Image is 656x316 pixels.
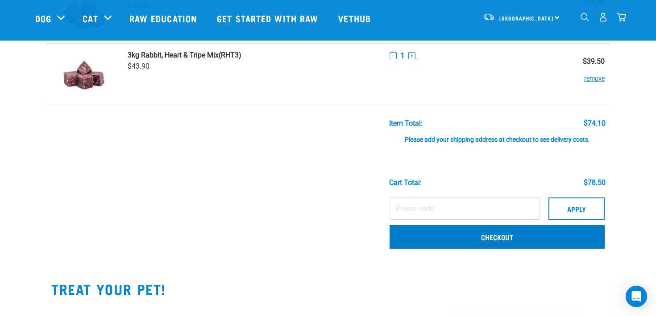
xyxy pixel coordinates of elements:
strong: 3kg Rabbit, Heart & Tripe Mix [128,51,219,59]
span: 1 [400,51,405,60]
div: Item Total: [389,119,423,127]
div: Please add your shipping address at checkout to see delivery costs. [389,127,606,144]
input: Promo code [390,197,540,220]
span: $43.90 [128,62,149,70]
div: Open Intercom Messenger [626,286,647,307]
img: Rabbit, Heart & Tripe Mix [61,51,107,97]
span: [GEOGRAPHIC_DATA] [499,16,553,20]
div: $74.10 [584,119,606,127]
a: Get started with Raw [208,0,329,36]
a: Checkout [390,225,605,248]
h2: TREAT YOUR PET! [51,281,605,297]
img: home-icon@2x.png [617,12,626,22]
a: Dog [35,12,51,25]
button: remove [584,66,605,83]
img: user.png [598,12,608,22]
img: van-moving.png [483,13,495,21]
img: home-icon-1@2x.png [581,13,589,21]
button: - [390,52,397,59]
a: Vethub [329,0,382,36]
button: Apply [548,197,605,220]
td: $39.50 [554,44,610,104]
div: Cart total: [389,179,422,187]
a: 3kg Rabbit, Heart & Tripe Mix(RHT3) [128,51,379,59]
a: Raw Education [120,0,208,36]
div: $78.50 [584,179,606,187]
a: Cat [83,12,98,25]
button: + [408,52,415,59]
